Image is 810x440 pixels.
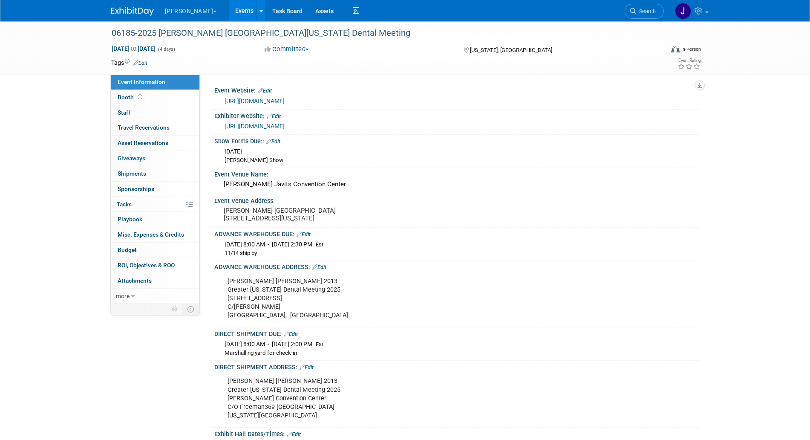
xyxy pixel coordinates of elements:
[133,60,147,66] a: Edit
[111,212,199,227] a: Playbook
[118,78,165,85] span: Event Information
[214,168,699,179] div: Event Venue Name:
[214,261,699,272] div: ADVANCE WAREHOUSE ADDRESS:
[225,241,312,248] span: [DATE] 8:00 AM - [DATE] 2:30 PM
[284,331,298,337] a: Edit
[111,227,199,242] a: Misc. Expenses & Credits
[262,45,312,54] button: Committed
[118,155,145,162] span: Giveaways
[267,113,281,119] a: Edit
[225,249,693,258] div: 11/14 ship by
[214,428,699,439] div: Exhibit Hall Dates/Times:
[681,46,701,52] div: In-Person
[222,273,605,324] div: [PERSON_NAME] [PERSON_NAME] 2013 Greater [US_STATE] Dental Meeting 2025 [STREET_ADDRESS] C/[PERSO...
[111,45,156,52] span: [DATE] [DATE]
[118,246,137,253] span: Budget
[214,361,699,372] div: DIRECT SHIPMENT ADDRESS:
[111,258,199,273] a: ROI, Objectives & ROO
[182,304,199,315] td: Toggle Event Tabs
[677,58,700,63] div: Event Rating
[671,46,680,52] img: Format-Inperson.png
[225,349,693,357] div: Marshalling yard for check-in
[116,292,130,299] span: more
[111,75,199,90] a: Event Information
[111,90,199,105] a: Booth
[266,139,280,145] a: Edit
[625,4,664,19] a: Search
[297,232,311,237] a: Edit
[214,228,699,239] div: ADVANCE WAREHOUSE DUE:
[118,216,142,223] span: Playbook
[157,46,175,52] span: (4 days)
[287,431,301,437] a: Edit
[214,84,699,95] div: Event Website:
[111,197,199,212] a: Tasks
[118,185,154,192] span: Sponsorships
[300,365,314,371] a: Edit
[136,94,144,100] span: Booth not reserved yet
[111,166,199,181] a: Shipments
[118,139,168,146] span: Asset Reservations
[117,201,132,208] span: Tasks
[214,110,699,121] div: Exhibitor Website:
[118,277,152,284] span: Attachments
[111,273,199,288] a: Attachments
[225,123,285,130] a: [URL][DOMAIN_NAME]
[111,182,199,197] a: Sponsorships
[316,341,323,347] span: Est
[224,207,407,222] pre: [PERSON_NAME] [GEOGRAPHIC_DATA] [STREET_ADDRESS][US_STATE]
[111,243,199,258] a: Budget
[225,98,285,104] a: [URL][DOMAIN_NAME]
[470,47,552,53] span: [US_STATE], [GEOGRAPHIC_DATA]
[111,105,199,120] a: Staff
[614,44,701,57] div: Event Format
[222,373,605,424] div: [PERSON_NAME] [PERSON_NAME] 2013 Greater [US_STATE] Dental Meeting 2025 [PERSON_NAME] Convention ...
[118,94,144,101] span: Booth
[225,156,693,165] div: [PERSON_NAME] Show
[221,178,693,191] div: [PERSON_NAME] Javits Convention Center
[258,88,272,94] a: Edit
[118,262,175,269] span: ROI, Objectives & ROO
[316,241,323,248] span: Est
[130,45,138,52] span: to
[118,124,170,131] span: Travel Reservations
[675,3,691,19] img: Justin Newborn
[214,327,699,339] div: DIRECT SHIPMENT DUE:
[111,289,199,304] a: more
[167,304,182,315] td: Personalize Event Tab Strip
[312,264,326,270] a: Edit
[111,136,199,151] a: Asset Reservations
[111,151,199,166] a: Giveaways
[225,148,242,155] span: [DATE]
[118,109,130,116] span: Staff
[109,26,651,41] div: 06185-2025 [PERSON_NAME] [GEOGRAPHIC_DATA][US_STATE] Dental Meeting
[214,135,699,146] div: Show Forms Due::
[118,170,146,177] span: Shipments
[111,120,199,135] a: Travel Reservations
[214,194,699,205] div: Event Venue Address:
[636,8,656,14] span: Search
[111,7,154,16] img: ExhibitDay
[111,58,147,67] td: Tags
[118,231,184,238] span: Misc. Expenses & Credits
[225,341,312,347] span: [DATE] 8:00 AM - [DATE] 2:00 PM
